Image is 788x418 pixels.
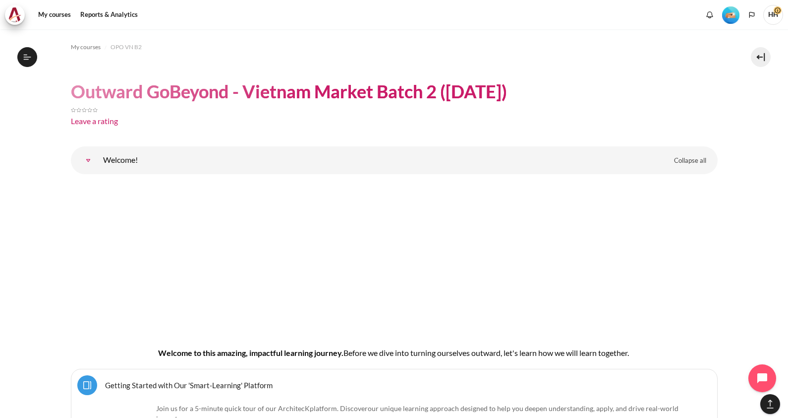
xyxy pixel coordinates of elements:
div: Level #2 [722,5,739,24]
a: Leave a rating [71,116,118,126]
span: OPO VN B2 [111,43,142,52]
nav: Navigation bar [71,39,718,55]
button: Languages [744,7,759,22]
a: Reports & Analytics [77,5,141,25]
img: Level #2 [722,6,739,24]
img: Architeck [8,7,22,22]
span: efore we dive into turning ourselves outward, let's learn how we will learn together. [348,348,629,357]
h1: Outward GoBeyond - Vietnam Market Batch 2 ([DATE]) [71,80,507,103]
h4: Welcome to this amazing, impactful learning journey. [103,347,686,359]
a: My courses [71,41,101,53]
a: My courses [35,5,74,25]
a: Level #2 [718,5,743,24]
a: User menu [763,5,783,25]
span: B [343,348,348,357]
a: Getting Started with Our 'Smart-Learning' Platform [105,380,273,390]
a: Collapse all [667,152,714,169]
a: Welcome! [78,150,98,170]
button: [[backtotopbutton]] [760,394,780,414]
span: Collapse all [674,156,706,166]
span: My courses [71,43,101,52]
a: OPO VN B2 [111,41,142,53]
a: Architeck Architeck [5,5,30,25]
span: HH [763,5,783,25]
div: Show notification window with no new notifications [702,7,717,22]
